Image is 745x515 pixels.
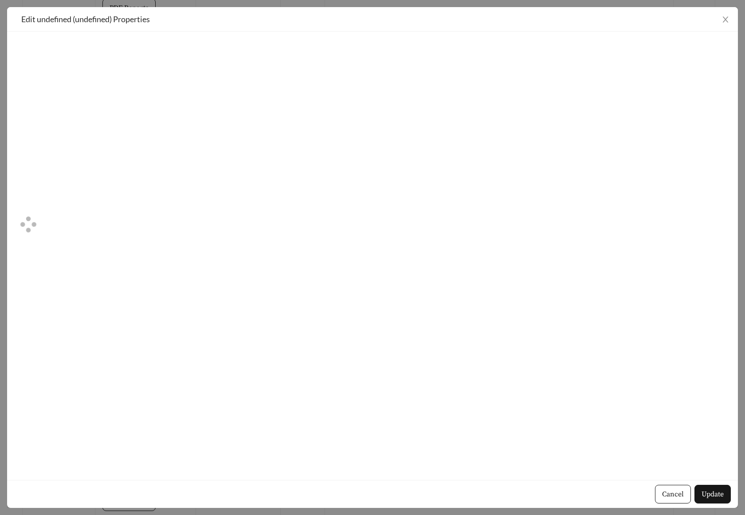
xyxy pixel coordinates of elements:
span: Cancel [662,489,684,499]
button: Update [694,485,731,503]
div: Edit undefined (undefined) Properties [21,14,724,24]
span: Update [702,489,724,499]
span: close [721,16,729,24]
button: Cancel [655,485,691,503]
button: Close [713,7,738,32]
